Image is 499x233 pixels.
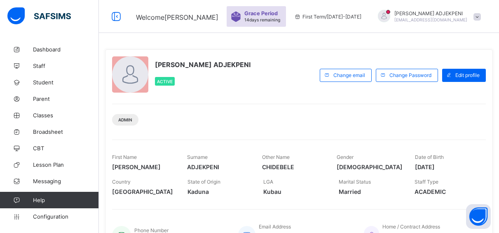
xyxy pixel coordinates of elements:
[382,224,440,230] span: Home / Contract Address
[33,161,99,168] span: Lesson Plan
[187,179,220,185] span: State of Origin
[466,204,491,229] button: Open asap
[333,72,365,78] span: Change email
[370,10,485,23] div: JANEADJEKPENI
[415,188,478,195] span: ACADEMIC
[33,213,98,220] span: Configuration
[339,179,371,185] span: Marital Status
[259,224,291,230] span: Email Address
[33,112,99,119] span: Classes
[244,10,278,16] span: Grace Period
[33,128,99,135] span: Broadsheet
[389,72,431,78] span: Change Password
[244,17,280,22] span: 14 days remaining
[33,96,99,102] span: Parent
[394,10,467,16] span: [PERSON_NAME] ADJEKPENI
[394,17,467,22] span: [EMAIL_ADDRESS][DOMAIN_NAME]
[112,179,131,185] span: Country
[157,79,173,84] span: Active
[455,72,480,78] span: Edit profile
[7,7,71,25] img: safsims
[136,13,218,21] span: Welcome [PERSON_NAME]
[187,188,251,195] span: Kaduna
[33,63,99,69] span: Staff
[339,188,402,195] span: Married
[118,117,132,122] span: Admin
[187,163,250,170] span: ADJEKPENI
[262,154,290,160] span: Other Name
[262,163,325,170] span: CHIDEBELE
[33,46,99,53] span: Dashboard
[187,154,208,160] span: Surname
[155,61,251,69] span: [PERSON_NAME] ADJEKPENI
[415,154,444,160] span: Date of Birth
[33,197,98,203] span: Help
[263,179,273,185] span: LGA
[112,163,175,170] span: [PERSON_NAME]
[33,79,99,86] span: Student
[112,154,137,160] span: First Name
[337,154,354,160] span: Gender
[337,163,403,170] span: [DEMOGRAPHIC_DATA]
[112,188,175,195] span: [GEOGRAPHIC_DATA]
[294,14,361,20] span: session/term information
[33,145,99,151] span: CBT
[263,188,326,195] span: Kubau
[415,163,478,170] span: [DATE]
[231,12,241,22] img: sticker-purple.71386a28dfed39d6af7621340158ba97.svg
[33,178,99,184] span: Messaging
[415,179,438,185] span: Staff Type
